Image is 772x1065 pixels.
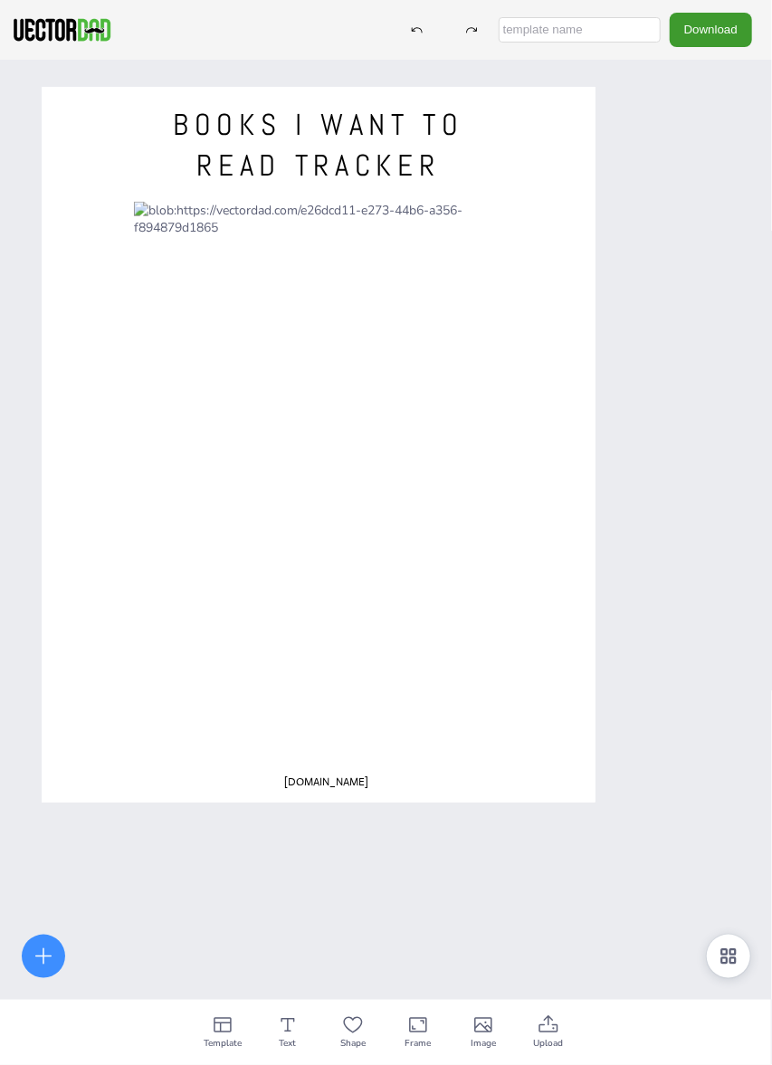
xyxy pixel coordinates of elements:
input: template name [499,17,661,43]
span: Shape [340,1036,366,1051]
span: [DOMAIN_NAME] [284,775,368,789]
span: BOOKS I WANT TO READ TRACKER [173,106,464,185]
span: Template [204,1036,242,1051]
img: VectorDad-1.png [11,16,113,43]
span: Image [471,1036,496,1051]
button: Download [670,13,752,46]
span: Upload [534,1036,564,1051]
span: Text [280,1036,297,1051]
span: Frame [405,1036,432,1051]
